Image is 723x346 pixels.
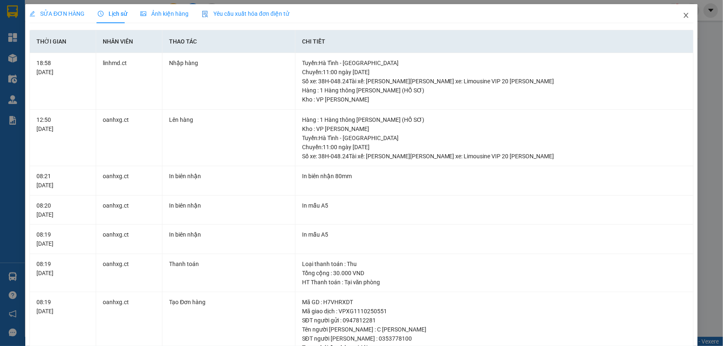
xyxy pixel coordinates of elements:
[169,115,288,124] div: Lên hàng
[302,334,687,343] div: SĐT người [PERSON_NAME] : 0353778100
[302,259,687,269] div: Loại thanh toán : Thu
[302,316,687,325] div: SĐT người gửi : 0947812281
[96,166,162,196] td: oanhxg.ct
[29,11,35,17] span: edit
[302,278,687,287] div: HT Thanh toán : Tại văn phòng
[295,30,694,53] th: Chi tiết
[36,115,89,133] div: 12:50 [DATE]
[30,30,96,53] th: Thời gian
[169,298,288,307] div: Tạo Đơn hàng
[162,30,295,53] th: Thao tác
[36,58,89,77] div: 18:58 [DATE]
[96,225,162,254] td: oanhxg.ct
[302,58,687,86] div: Tuyến : Hà Tĩnh - [GEOGRAPHIC_DATA] Chuyến: 11:00 ngày [DATE] Số xe: 38H-048.24 Tài xế: [PERSON_N...
[202,10,289,17] span: Yêu cầu xuất hóa đơn điện tử
[302,115,687,124] div: Hàng : 1 Hàng thông [PERSON_NAME] (HỒ SƠ)
[302,201,687,210] div: In mẫu A5
[302,172,687,181] div: In biên nhận 80mm
[302,269,687,278] div: Tổng cộng : 30.000 VND
[302,230,687,239] div: In mẫu A5
[169,201,288,210] div: In biên nhận
[98,11,104,17] span: clock-circle
[202,11,208,17] img: icon
[169,58,288,68] div: Nhập hàng
[36,230,89,248] div: 08:19 [DATE]
[29,10,85,17] span: SỬA ĐƠN HÀNG
[36,259,89,278] div: 08:19 [DATE]
[302,86,687,95] div: Hàng : 1 Hàng thông [PERSON_NAME] (HỒ SƠ)
[140,10,189,17] span: Ảnh kiện hàng
[96,110,162,167] td: oanhxg.ct
[302,298,687,307] div: Mã GD : H7VHRXDT
[302,325,687,334] div: Tên người [PERSON_NAME] : C [PERSON_NAME]
[169,230,288,239] div: In biên nhận
[675,4,698,27] button: Close
[96,30,162,53] th: Nhân viên
[36,298,89,316] div: 08:19 [DATE]
[683,12,689,19] span: close
[36,201,89,219] div: 08:20 [DATE]
[98,10,127,17] span: Lịch sử
[140,11,146,17] span: picture
[302,124,687,133] div: Kho : VP [PERSON_NAME]
[302,133,687,161] div: Tuyến : Hà Tĩnh - [GEOGRAPHIC_DATA] Chuyến: 11:00 ngày [DATE] Số xe: 38H-048.24 Tài xế: [PERSON_N...
[96,254,162,293] td: oanhxg.ct
[96,53,162,110] td: linhmd.ct
[302,95,687,104] div: Kho : VP [PERSON_NAME]
[169,172,288,181] div: In biên nhận
[96,196,162,225] td: oanhxg.ct
[302,307,687,316] div: Mã giao dịch : VPXG1110250551
[169,259,288,269] div: Thanh toán
[36,172,89,190] div: 08:21 [DATE]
